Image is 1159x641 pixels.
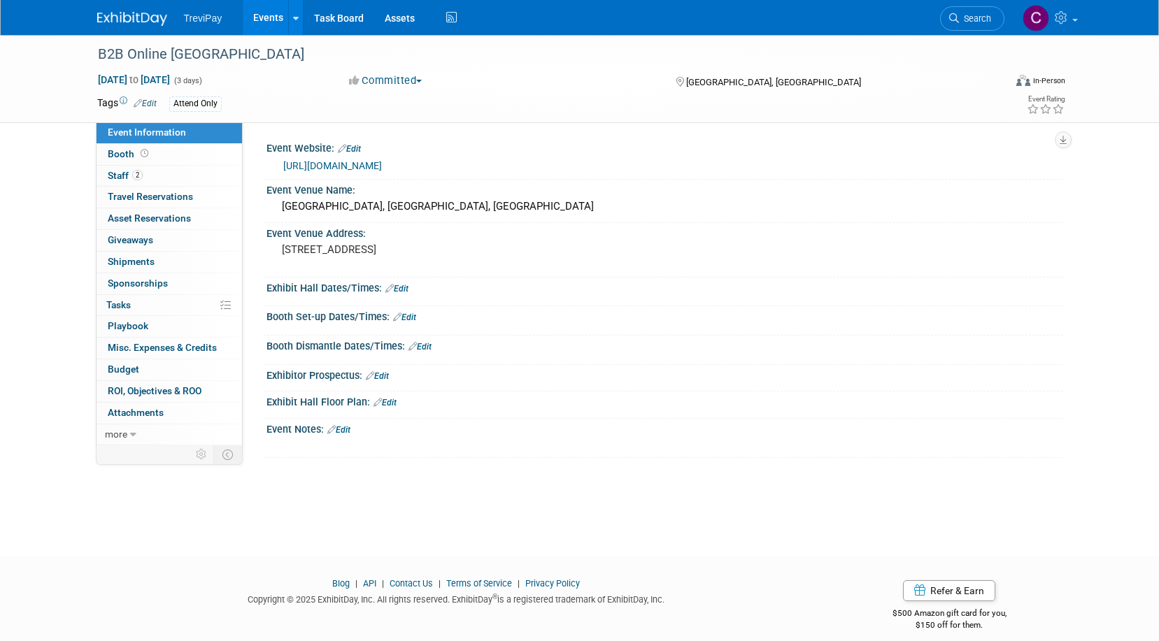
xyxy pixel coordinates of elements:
[390,578,433,589] a: Contact Us
[1027,96,1065,103] div: Event Rating
[266,180,1062,197] div: Event Venue Name:
[169,96,222,111] div: Attend Only
[108,363,139,375] span: Budget
[97,316,242,337] a: Playbook
[266,336,1062,354] div: Booth Dismantle Dates/Times:
[108,407,164,418] span: Attachments
[408,342,432,352] a: Edit
[173,76,202,85] span: (3 days)
[184,13,222,24] span: TreviPay
[363,578,376,589] a: API
[435,578,444,589] span: |
[940,6,1004,31] a: Search
[97,208,242,229] a: Asset Reservations
[378,578,387,589] span: |
[97,381,242,402] a: ROI, Objectives & ROO
[106,299,131,310] span: Tasks
[93,42,983,67] div: B2B Online [GEOGRAPHIC_DATA]
[338,144,361,154] a: Edit
[97,166,242,187] a: Staff2
[97,273,242,294] a: Sponsorships
[97,12,167,26] img: ExhibitDay
[97,403,242,424] a: Attachments
[108,191,193,202] span: Travel Reservations
[327,425,350,435] a: Edit
[492,593,497,600] sup: ®
[266,138,1062,156] div: Event Website:
[266,391,1062,410] div: Exhibit Hall Floor Plan:
[277,196,1052,217] div: [GEOGRAPHIC_DATA], [GEOGRAPHIC_DATA], [GEOGRAPHIC_DATA]
[366,371,389,381] a: Edit
[97,230,242,251] a: Giveaways
[132,170,143,180] span: 2
[134,99,157,108] a: Edit
[959,13,991,24] span: Search
[903,580,995,601] a: Refer & Earn
[97,252,242,273] a: Shipments
[97,96,157,112] td: Tags
[97,338,242,359] a: Misc. Expenses & Credits
[282,243,583,256] pre: [STREET_ADDRESS]
[127,74,141,85] span: to
[108,148,151,159] span: Booth
[105,428,127,440] span: more
[385,284,408,294] a: Edit
[266,278,1062,296] div: Exhibit Hall Dates/Times:
[97,187,242,208] a: Travel Reservations
[108,385,201,396] span: ROI, Objectives & ROO
[108,127,186,138] span: Event Information
[97,359,242,380] a: Budget
[332,578,350,589] a: Blog
[108,256,155,267] span: Shipments
[97,295,242,316] a: Tasks
[108,170,143,181] span: Staff
[138,148,151,159] span: Booth not reserved yet
[266,223,1062,240] div: Event Venue Address:
[190,445,214,463] td: Personalize Event Tab Strip
[97,122,242,143] a: Event Information
[1032,75,1065,86] div: In-Person
[374,398,397,408] a: Edit
[686,77,861,87] span: [GEOGRAPHIC_DATA], [GEOGRAPHIC_DATA]
[108,234,153,245] span: Giveaways
[97,590,816,606] div: Copyright © 2025 ExhibitDay, Inc. All rights reserved. ExhibitDay is a registered trademark of Ex...
[837,598,1062,631] div: $500 Amazon gift card for you,
[108,320,148,331] span: Playbook
[266,365,1062,383] div: Exhibitor Prospectus:
[213,445,242,463] td: Toggle Event Tabs
[352,578,361,589] span: |
[97,424,242,445] a: more
[525,578,580,589] a: Privacy Policy
[97,144,242,165] a: Booth
[108,213,191,224] span: Asset Reservations
[1023,5,1049,31] img: Celia Ahrens
[393,312,416,322] a: Edit
[108,278,168,289] span: Sponsorships
[108,342,217,353] span: Misc. Expenses & Credits
[283,160,382,171] a: [URL][DOMAIN_NAME]
[344,73,427,88] button: Committed
[97,73,171,86] span: [DATE] [DATE]
[837,619,1062,631] div: $150 off for them.
[446,578,512,589] a: Terms of Service
[266,306,1062,324] div: Booth Set-up Dates/Times:
[266,419,1062,437] div: Event Notes:
[922,73,1066,94] div: Event Format
[1016,75,1030,86] img: Format-Inperson.png
[514,578,523,589] span: |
